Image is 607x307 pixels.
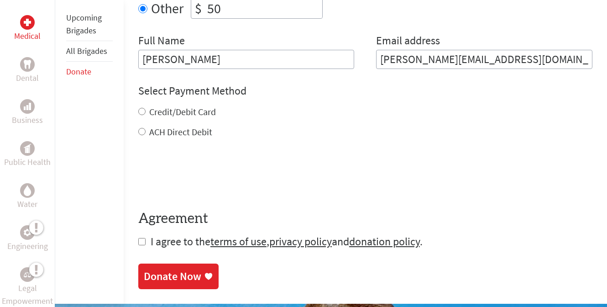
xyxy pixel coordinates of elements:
[66,12,102,36] a: Upcoming Brigades
[12,99,43,127] a: BusinessBusiness
[24,103,31,110] img: Business
[24,60,31,69] img: Dental
[376,33,440,50] label: Email address
[17,183,37,211] a: WaterWater
[4,156,51,169] p: Public Health
[210,234,267,249] a: terms of use
[144,269,201,284] div: Donate Now
[138,211,592,227] h4: Agreement
[12,114,43,127] p: Business
[269,234,332,249] a: privacy policy
[24,144,31,153] img: Public Health
[20,267,35,282] div: Legal Empowerment
[138,50,355,69] input: Enter Full Name
[20,141,35,156] div: Public Health
[151,234,423,249] span: I agree to the , and .
[66,8,113,41] li: Upcoming Brigades
[66,41,113,62] li: All Brigades
[66,46,107,56] a: All Brigades
[7,240,48,253] p: Engineering
[16,57,39,85] a: DentalDental
[138,157,277,192] iframe: reCAPTCHA
[20,225,35,240] div: Engineering
[4,141,51,169] a: Public HealthPublic Health
[7,225,48,253] a: EngineeringEngineering
[20,15,35,30] div: Medical
[24,229,31,236] img: Engineering
[24,272,31,277] img: Legal Empowerment
[66,62,113,82] li: Donate
[17,198,37,211] p: Water
[16,72,39,85] p: Dental
[14,15,41,42] a: MedicalMedical
[24,185,31,196] img: Water
[20,57,35,72] div: Dental
[66,66,91,77] a: Donate
[376,50,592,69] input: Your Email
[149,126,212,138] label: ACH Direct Debit
[149,106,216,117] label: Credit/Debit Card
[20,99,35,114] div: Business
[138,33,185,50] label: Full Name
[14,30,41,42] p: Medical
[24,19,31,26] img: Medical
[138,84,592,98] h4: Select Payment Method
[138,264,219,289] a: Donate Now
[349,234,420,249] a: donation policy
[20,183,35,198] div: Water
